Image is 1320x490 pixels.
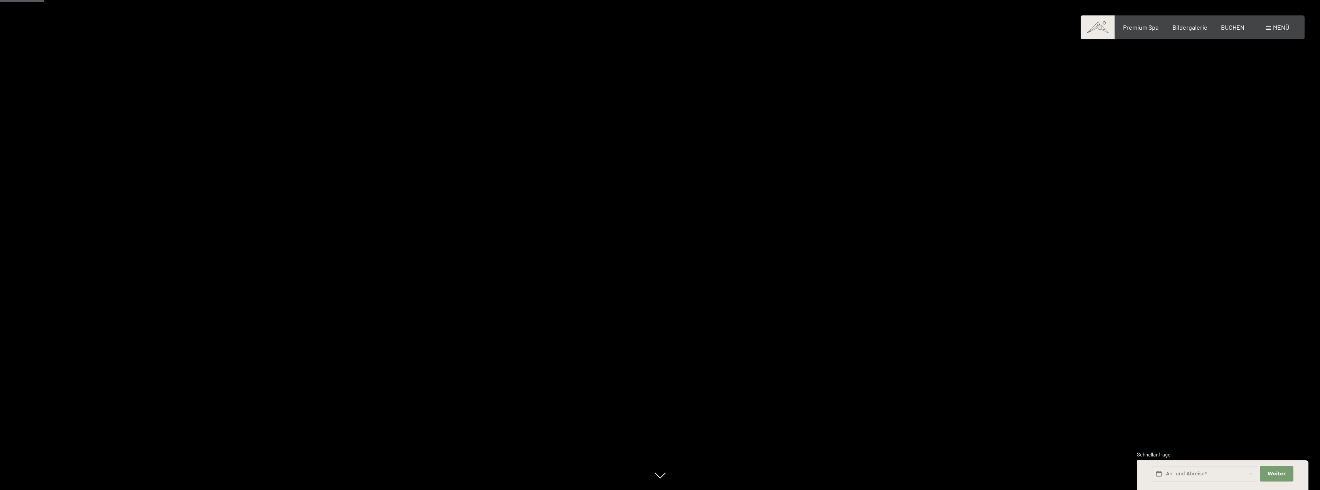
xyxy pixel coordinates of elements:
[1221,24,1244,31] a: BUCHEN
[1172,24,1207,31] a: Bildergalerie
[1268,470,1286,477] span: Weiter
[1123,24,1159,31] a: Premium Spa
[1137,451,1170,458] span: Schnellanfrage
[1260,466,1293,482] button: Weiter
[1273,24,1289,31] span: Menü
